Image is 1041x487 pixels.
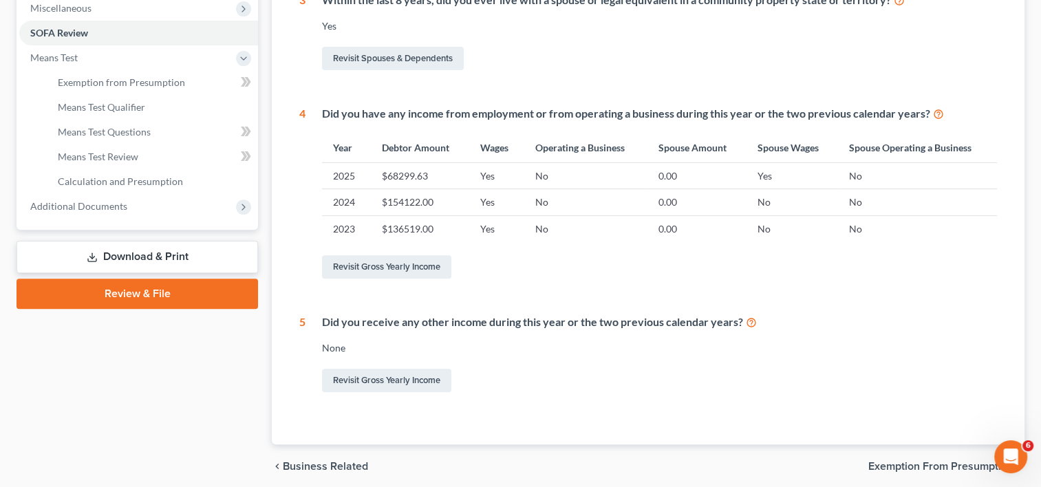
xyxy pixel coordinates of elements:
[469,133,524,162] th: Wages
[469,189,524,215] td: Yes
[47,144,258,169] a: Means Test Review
[371,133,469,162] th: Debtor Amount
[838,215,997,241] td: No
[58,151,138,162] span: Means Test Review
[838,163,997,189] td: No
[524,215,647,241] td: No
[322,369,451,392] a: Revisit Gross Yearly Income
[17,279,258,309] a: Review & File
[747,133,838,162] th: Spouse Wages
[58,126,151,138] span: Means Test Questions
[647,189,746,215] td: 0.00
[322,19,997,33] div: Yes
[17,241,258,273] a: Download & Print
[647,163,746,189] td: 0.00
[868,461,1013,472] span: Exemption from Presumption
[47,95,258,120] a: Means Test Qualifier
[524,189,647,215] td: No
[322,133,370,162] th: Year
[371,163,469,189] td: $68299.63
[647,215,746,241] td: 0.00
[747,189,838,215] td: No
[272,461,283,472] i: chevron_left
[58,175,183,187] span: Calculation and Presumption
[647,133,746,162] th: Spouse Amount
[322,255,451,279] a: Revisit Gross Yearly Income
[322,163,370,189] td: 2025
[747,163,838,189] td: Yes
[994,440,1027,473] iframe: Intercom live chat
[322,314,997,330] div: Did you receive any other income during this year or the two previous calendar years?
[747,215,838,241] td: No
[838,189,997,215] td: No
[371,215,469,241] td: $136519.00
[47,120,258,144] a: Means Test Questions
[58,101,145,113] span: Means Test Qualifier
[322,106,997,122] div: Did you have any income from employment or from operating a business during this year or the two ...
[47,70,258,95] a: Exemption from Presumption
[524,133,647,162] th: Operating a Business
[322,189,370,215] td: 2024
[469,215,524,241] td: Yes
[30,52,78,63] span: Means Test
[469,163,524,189] td: Yes
[299,314,305,395] div: 5
[838,133,997,162] th: Spouse Operating a Business
[1022,440,1033,451] span: 6
[322,47,464,70] a: Revisit Spouses & Dependents
[868,461,1024,472] button: Exemption from Presumption chevron_right
[524,163,647,189] td: No
[322,215,370,241] td: 2023
[19,21,258,45] a: SOFA Review
[47,169,258,194] a: Calculation and Presumption
[299,106,305,281] div: 4
[371,189,469,215] td: $154122.00
[58,76,185,88] span: Exemption from Presumption
[283,461,368,472] span: Business Related
[272,461,368,472] button: chevron_left Business Related
[30,200,127,212] span: Additional Documents
[30,27,88,39] span: SOFA Review
[322,341,997,355] div: None
[30,2,92,14] span: Miscellaneous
